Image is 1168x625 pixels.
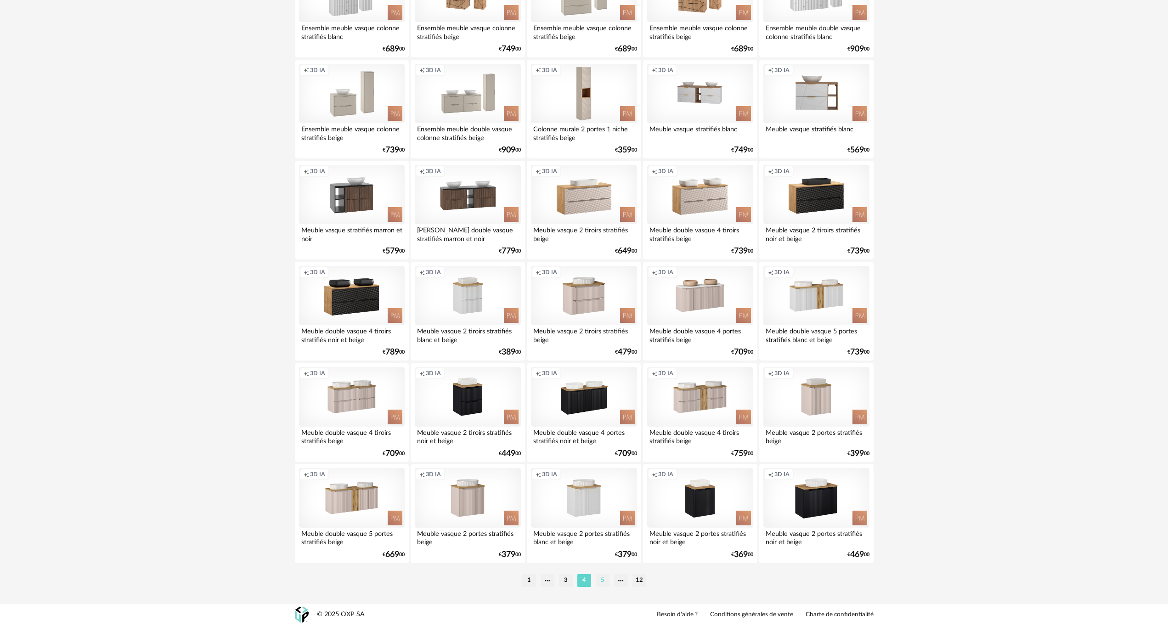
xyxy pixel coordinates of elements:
[499,552,521,558] div: € 00
[615,552,637,558] div: € 00
[652,269,657,276] span: Creation icon
[768,471,773,478] span: Creation icon
[618,248,632,254] span: 649
[502,552,515,558] span: 379
[415,123,520,141] div: Ensemble meuble double vasque colonne stratifiés beige
[415,22,520,40] div: Ensemble meuble vasque colonne stratifiés beige
[383,552,405,558] div: € 00
[527,60,641,159] a: Creation icon 3D IA Colonne murale 2 portes 1 niche stratifiés beige €35900
[426,471,441,478] span: 3D IA
[768,168,773,175] span: Creation icon
[734,248,748,254] span: 739
[847,147,869,153] div: € 00
[763,123,869,141] div: Meuble vasque stratifiés blanc
[647,427,753,445] div: Meuble double vasque 4 tiroirs stratifiés beige
[411,464,525,563] a: Creation icon 3D IA Meuble vasque 2 portes stratifiés beige €37900
[299,427,405,445] div: Meuble double vasque 4 tiroirs stratifiés beige
[774,67,790,74] span: 3D IA
[652,168,657,175] span: Creation icon
[731,147,753,153] div: € 00
[759,464,873,563] a: Creation icon 3D IA Meuble vasque 2 portes stratifiés noir et beige €46900
[658,370,673,377] span: 3D IA
[531,123,637,141] div: Colonne murale 2 portes 1 niche stratifiés beige
[536,168,541,175] span: Creation icon
[734,349,748,355] span: 709
[304,269,309,276] span: Creation icon
[615,147,637,153] div: € 00
[411,60,525,159] a: Creation icon 3D IA Ensemble meuble double vasque colonne stratifiés beige €90900
[299,224,405,242] div: Meuble vasque stratifiés marron et noir
[643,262,757,361] a: Creation icon 3D IA Meuble double vasque 4 portes stratifiés beige €70900
[499,248,521,254] div: € 00
[536,370,541,377] span: Creation icon
[847,248,869,254] div: € 00
[643,363,757,462] a: Creation icon 3D IA Meuble double vasque 4 tiroirs stratifiés beige €75900
[299,528,405,546] div: Meuble double vasque 5 portes stratifiés beige
[850,248,864,254] span: 739
[850,46,864,52] span: 909
[383,450,405,457] div: € 00
[763,528,869,546] div: Meuble vasque 2 portes stratifiés noir et beige
[850,349,864,355] span: 739
[647,22,753,40] div: Ensemble meuble vasque colonne stratifiés beige
[499,450,521,457] div: € 00
[499,46,521,52] div: € 00
[383,349,405,355] div: € 00
[768,370,773,377] span: Creation icon
[643,161,757,260] a: Creation icon 3D IA Meuble double vasque 4 tiroirs stratifiés beige €73900
[734,450,748,457] span: 759
[527,363,641,462] a: Creation icon 3D IA Meuble double vasque 4 portes stratifiés noir et beige €70900
[615,349,637,355] div: € 00
[768,67,773,74] span: Creation icon
[502,46,515,52] span: 749
[522,574,536,587] li: 1
[310,269,325,276] span: 3D IA
[847,46,869,52] div: € 00
[768,269,773,276] span: Creation icon
[759,262,873,361] a: Creation icon 3D IA Meuble double vasque 5 portes stratifiés blanc et beige €73900
[731,46,753,52] div: € 00
[385,147,399,153] span: 739
[426,168,441,175] span: 3D IA
[295,363,409,462] a: Creation icon 3D IA Meuble double vasque 4 tiroirs stratifiés beige €70900
[385,450,399,457] span: 709
[295,607,309,623] img: OXP
[731,552,753,558] div: € 00
[618,147,632,153] span: 359
[847,450,869,457] div: € 00
[734,147,748,153] span: 749
[658,269,673,276] span: 3D IA
[304,471,309,478] span: Creation icon
[643,60,757,159] a: Creation icon 3D IA Meuble vasque stratifiés blanc €74900
[542,168,557,175] span: 3D IA
[419,370,425,377] span: Creation icon
[658,168,673,175] span: 3D IA
[615,248,637,254] div: € 00
[618,552,632,558] span: 379
[304,168,309,175] span: Creation icon
[419,168,425,175] span: Creation icon
[310,168,325,175] span: 3D IA
[499,349,521,355] div: € 00
[304,370,309,377] span: Creation icon
[774,269,790,276] span: 3D IA
[536,67,541,74] span: Creation icon
[647,325,753,343] div: Meuble double vasque 4 portes stratifiés beige
[411,363,525,462] a: Creation icon 3D IA Meuble vasque 2 tiroirs stratifiés noir et beige €44900
[542,370,557,377] span: 3D IA
[618,349,632,355] span: 479
[385,552,399,558] span: 669
[652,67,657,74] span: Creation icon
[415,325,520,343] div: Meuble vasque 2 tiroirs stratifiés blanc et beige
[618,46,632,52] span: 689
[383,46,405,52] div: € 00
[310,67,325,74] span: 3D IA
[542,67,557,74] span: 3D IA
[385,248,399,254] span: 579
[806,611,874,619] a: Charte de confidentialité
[295,262,409,361] a: Creation icon 3D IA Meuble double vasque 4 tiroirs stratifiés noir et beige €78900
[299,22,405,40] div: Ensemble meuble vasque colonne stratifiés blanc
[596,574,609,587] li: 5
[295,60,409,159] a: Creation icon 3D IA Ensemble meuble vasque colonne stratifiés beige €73900
[536,269,541,276] span: Creation icon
